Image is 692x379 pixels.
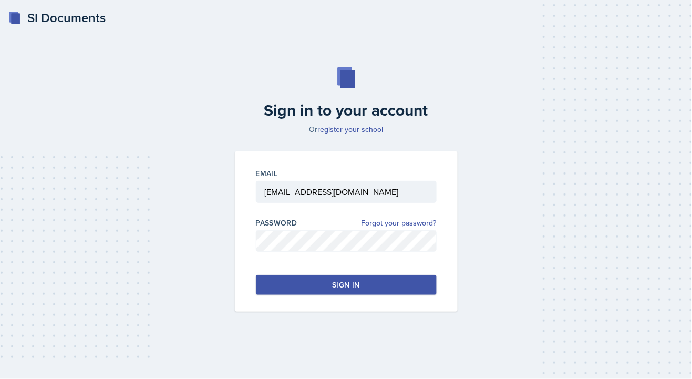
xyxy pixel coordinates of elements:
input: Email [256,181,437,203]
h2: Sign in to your account [229,101,464,120]
a: register your school [317,124,383,135]
div: Sign in [332,280,359,290]
label: Email [256,168,278,179]
a: Forgot your password? [362,218,437,229]
p: Or [229,124,464,135]
a: SI Documents [8,8,106,27]
button: Sign in [256,275,437,295]
label: Password [256,218,297,228]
